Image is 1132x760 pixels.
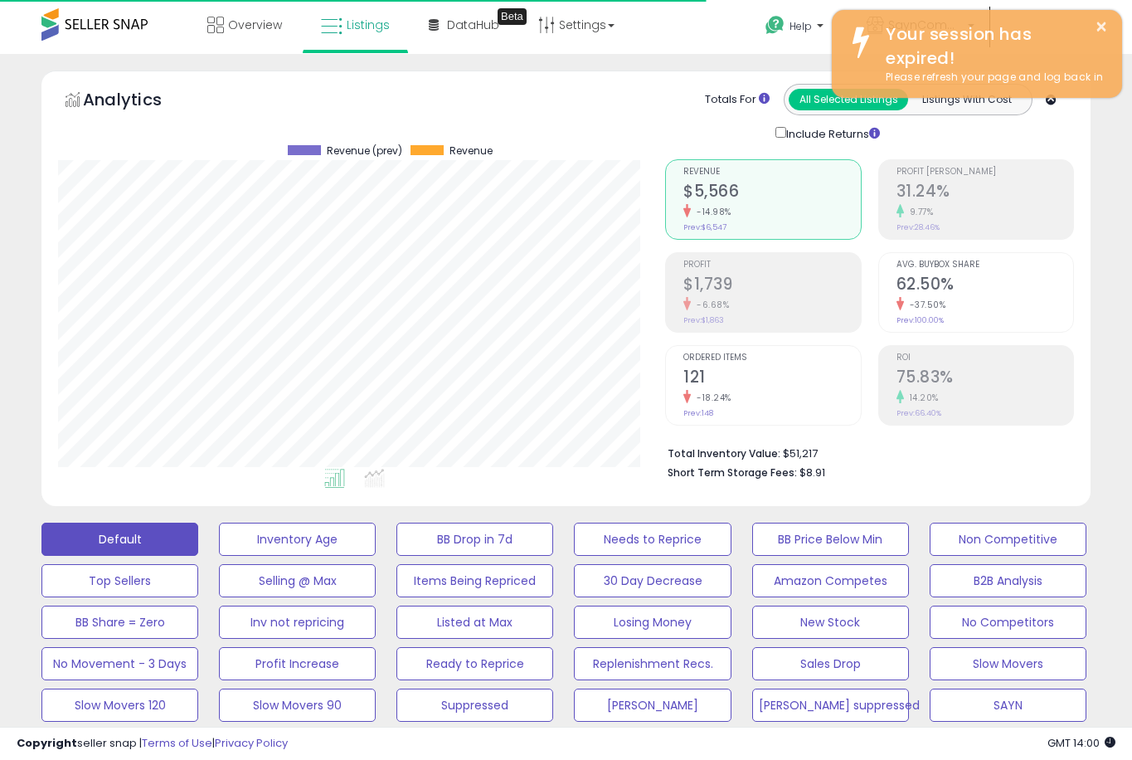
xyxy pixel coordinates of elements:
[683,275,860,297] h2: $1,739
[327,145,402,157] span: Revenue (prev)
[219,689,376,722] button: Slow Movers 90
[574,564,731,597] button: 30 Day Decrease
[896,368,1073,390] h2: 75.83%
[668,465,797,480] b: Short Term Storage Fees:
[683,353,860,363] span: Ordered Items
[219,564,376,597] button: Selling @ Max
[789,89,908,110] button: All Selected Listings
[83,88,194,115] h5: Analytics
[683,408,713,418] small: Prev: 148
[896,315,944,325] small: Prev: 100.00%
[799,465,825,480] span: $8.91
[683,261,860,270] span: Profit
[896,168,1073,177] span: Profit [PERSON_NAME]
[691,392,731,404] small: -18.24%
[896,275,1073,297] h2: 62.50%
[873,70,1110,85] div: Please refresh your page and log back in
[896,353,1073,363] span: ROI
[691,299,729,311] small: -6.68%
[930,523,1086,556] button: Non Competitive
[1047,735,1115,751] span: 2025-10-13 14:00 GMT
[752,689,909,722] button: [PERSON_NAME] suppressed
[396,523,553,556] button: BB Drop in 7d
[789,19,812,33] span: Help
[683,182,860,204] h2: $5,566
[930,689,1086,722] button: SAYN
[930,564,1086,597] button: B2B Analysis
[896,261,1073,270] span: Avg. Buybox Share
[396,564,553,597] button: Items Being Repriced
[896,408,941,418] small: Prev: 66.40%
[41,647,198,680] button: No Movement - 3 Days
[396,689,553,722] button: Suppressed
[574,523,731,556] button: Needs to Reprice
[215,735,288,751] a: Privacy Policy
[498,8,527,25] div: Tooltip anchor
[683,222,726,232] small: Prev: $6,547
[705,92,770,108] div: Totals For
[1095,17,1108,37] button: ×
[449,145,493,157] span: Revenue
[896,182,1073,204] h2: 31.24%
[17,735,77,751] strong: Copyright
[752,523,909,556] button: BB Price Below Min
[41,564,198,597] button: Top Sellers
[41,689,198,722] button: Slow Movers 120
[347,17,390,33] span: Listings
[668,442,1062,462] li: $51,217
[447,17,499,33] span: DataHub
[41,523,198,556] button: Default
[17,736,288,752] div: seller snap | |
[396,647,553,680] button: Ready to Reprice
[896,222,940,232] small: Prev: 28.46%
[930,606,1086,639] button: No Competitors
[873,22,1110,70] div: Your session has expired!
[219,523,376,556] button: Inventory Age
[930,647,1086,680] button: Slow Movers
[41,606,198,639] button: BB Share = Zero
[752,606,909,639] button: New Stock
[907,89,1027,110] button: Listings With Cost
[752,2,840,54] a: Help
[683,315,724,325] small: Prev: $1,863
[574,647,731,680] button: Replenishment Recs.
[574,606,731,639] button: Losing Money
[904,206,934,218] small: 9.77%
[683,368,860,390] h2: 121
[904,299,946,311] small: -37.50%
[904,392,939,404] small: 14.20%
[219,606,376,639] button: Inv not repricing
[396,606,553,639] button: Listed at Max
[219,647,376,680] button: Profit Increase
[765,15,785,36] i: Get Help
[691,206,731,218] small: -14.98%
[752,647,909,680] button: Sales Drop
[574,689,731,722] button: [PERSON_NAME]
[228,17,282,33] span: Overview
[142,735,212,751] a: Terms of Use
[683,168,860,177] span: Revenue
[763,124,900,143] div: Include Returns
[752,564,909,597] button: Amazon Competes
[668,446,780,460] b: Total Inventory Value:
